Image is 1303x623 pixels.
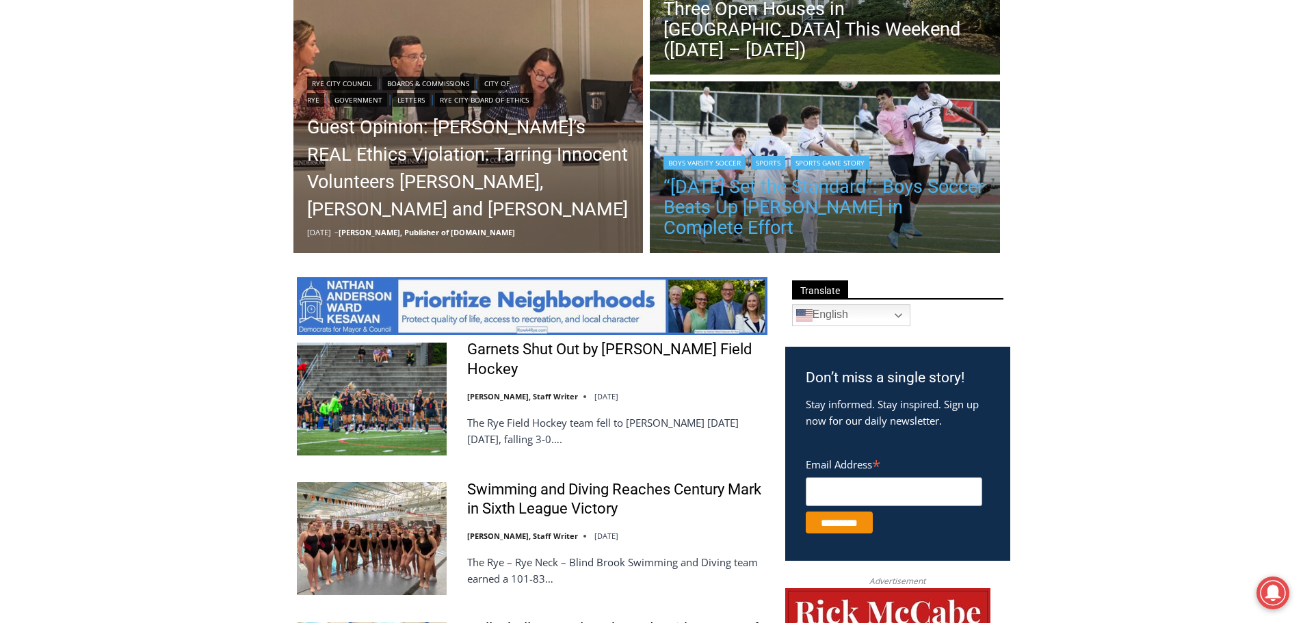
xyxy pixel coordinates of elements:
[334,227,339,237] span: –
[330,93,387,107] a: Government
[856,574,939,587] span: Advertisement
[751,156,785,170] a: Sports
[796,307,813,323] img: en
[792,280,848,299] span: Translate
[307,77,377,90] a: Rye City Council
[467,340,767,379] a: Garnets Shut Out by [PERSON_NAME] Field Hockey
[467,391,578,401] a: [PERSON_NAME], Staff Writer
[663,156,746,170] a: Boys Varsity Soccer
[329,133,663,170] a: Intern @ [DOMAIN_NAME]
[467,480,767,519] a: Swimming and Diving Reaches Century Mark in Sixth League Victory
[663,153,986,170] div: | |
[153,116,157,129] div: /
[339,227,515,237] a: [PERSON_NAME], Publisher of [DOMAIN_NAME]
[663,176,986,238] a: “[DATE] Set the Standard”: Boys Soccer Beats Up [PERSON_NAME] in Complete Effort
[160,116,166,129] div: 6
[467,414,767,447] p: The Rye Field Hockey team fell to [PERSON_NAME] [DATE][DATE], falling 3-0….
[144,40,195,112] div: Face Painting
[382,77,474,90] a: Boards & Commissions
[1,136,205,170] a: [PERSON_NAME] Read Sanctuary Fall Fest: [DATE]
[345,1,646,133] div: "The first chef I interviewed talked about coming to [GEOGRAPHIC_DATA] from [GEOGRAPHIC_DATA] in ...
[307,114,630,223] a: Guest Opinion: [PERSON_NAME]’s REAL Ethics Violation: Tarring Innocent Volunteers [PERSON_NAME], ...
[806,367,990,389] h3: Don’t miss a single story!
[650,81,1000,256] img: (PHOTO: Rye Boys Soccer's Eddie Kehoe (#9 pink) goes up for a header against Pelham on October 8,...
[467,531,578,541] a: [PERSON_NAME], Staff Writer
[650,81,1000,256] a: Read More “Today Set the Standard”: Boys Soccer Beats Up Pelham in Complete Effort
[806,396,990,429] p: Stay informed. Stay inspired. Sign up now for our daily newsletter.
[806,451,982,475] label: Email Address
[393,93,430,107] a: Letters
[467,554,767,587] p: The Rye – Rye Neck – Blind Brook Swimming and Diving team earned a 101-83…
[297,482,447,594] img: Swimming and Diving Reaches Century Mark in Sixth League Victory
[435,93,534,107] a: Rye City Board of Ethics
[307,74,630,107] div: | | | | |
[307,227,331,237] time: [DATE]
[594,391,618,401] time: [DATE]
[792,304,910,326] a: English
[358,136,634,167] span: Intern @ [DOMAIN_NAME]
[297,343,447,455] img: Garnets Shut Out by Horace Greeley Field Hockey
[594,531,618,541] time: [DATE]
[11,137,182,169] h4: [PERSON_NAME] Read Sanctuary Fall Fest: [DATE]
[791,156,869,170] a: Sports Game Story
[144,116,150,129] div: 3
